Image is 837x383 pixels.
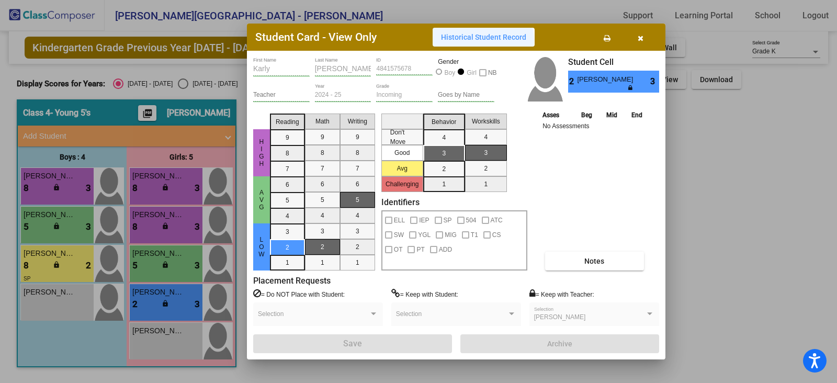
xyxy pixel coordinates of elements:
[545,252,644,271] button: Notes
[466,214,477,227] span: 504
[540,121,650,131] td: No Assessments
[568,57,659,67] h3: Student Cell
[441,33,526,41] span: Historical Student Record
[394,243,403,256] span: OT
[491,214,503,227] span: ATC
[433,28,535,47] button: Historical Student Record
[650,75,659,88] span: 3
[381,197,420,207] label: Identifiers
[257,138,266,167] span: High
[416,243,424,256] span: PT
[529,289,594,299] label: = Keep with Teacher:
[460,334,659,353] button: Archive
[540,109,574,121] th: Asses
[376,92,433,99] input: grade
[577,74,635,85] span: [PERSON_NAME]
[438,92,494,99] input: goes by name
[568,75,577,88] span: 2
[574,109,599,121] th: Beg
[257,236,266,258] span: Low
[438,57,494,66] mat-label: Gender
[445,229,457,241] span: MIG
[488,66,497,79] span: NB
[418,229,431,241] span: YGL
[466,68,477,77] div: Girl
[419,214,429,227] span: IEP
[492,229,501,241] span: CS
[599,109,624,121] th: Mid
[394,214,405,227] span: ELL
[255,31,377,44] h3: Student Card - View Only
[376,65,433,73] input: Enter ID
[471,229,478,241] span: T1
[584,257,604,265] span: Notes
[444,214,452,227] span: SP
[391,289,458,299] label: = Keep with Student:
[315,92,371,99] input: year
[439,243,452,256] span: ADD
[253,276,331,286] label: Placement Requests
[444,68,456,77] div: Boy
[547,340,572,348] span: Archive
[625,109,650,121] th: End
[343,339,362,348] span: Save
[253,289,345,299] label: = Do NOT Place with Student:
[394,229,404,241] span: SW
[253,92,310,99] input: teacher
[257,189,266,211] span: Avg
[253,334,452,353] button: Save
[534,313,586,321] span: [PERSON_NAME]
